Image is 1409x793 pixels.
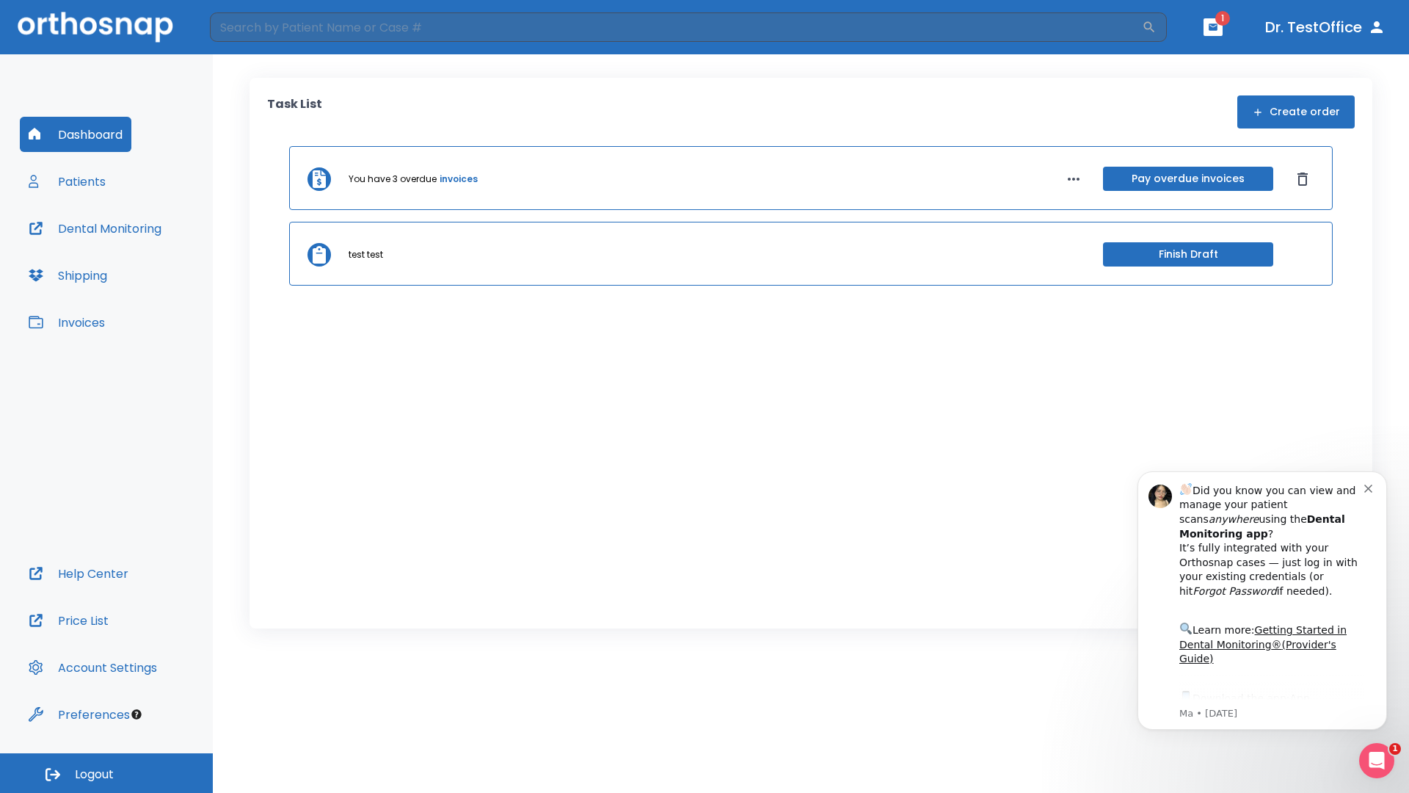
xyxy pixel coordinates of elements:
[1115,449,1409,753] iframe: Intercom notifications message
[20,697,139,732] button: Preferences
[1103,167,1273,191] button: Pay overdue invoices
[1359,743,1394,778] iframe: Intercom live chat
[1291,167,1314,191] button: Dismiss
[249,32,261,43] button: Dismiss notification
[20,211,170,246] button: Dental Monitoring
[440,173,478,186] a: invoices
[20,556,137,591] button: Help Center
[1215,11,1230,26] span: 1
[64,243,194,269] a: App Store
[349,173,437,186] p: You have 3 overdue
[1237,95,1355,128] button: Create order
[20,305,114,340] button: Invoices
[210,12,1142,42] input: Search by Patient Name or Case #
[267,95,322,128] p: Task List
[20,650,166,685] button: Account Settings
[75,767,114,783] span: Logout
[20,117,131,152] button: Dashboard
[64,258,249,271] p: Message from Ma, sent 2w ago
[130,708,143,721] div: Tooltip anchor
[20,164,114,199] button: Patients
[1389,743,1401,755] span: 1
[20,603,117,638] button: Price List
[349,248,383,261] p: test test
[64,239,249,314] div: Download the app: | ​ Let us know if you need help getting started!
[1103,242,1273,267] button: Finish Draft
[18,12,173,42] img: Orthosnap
[1259,14,1391,40] button: Dr. TestOffice
[20,258,116,293] button: Shipping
